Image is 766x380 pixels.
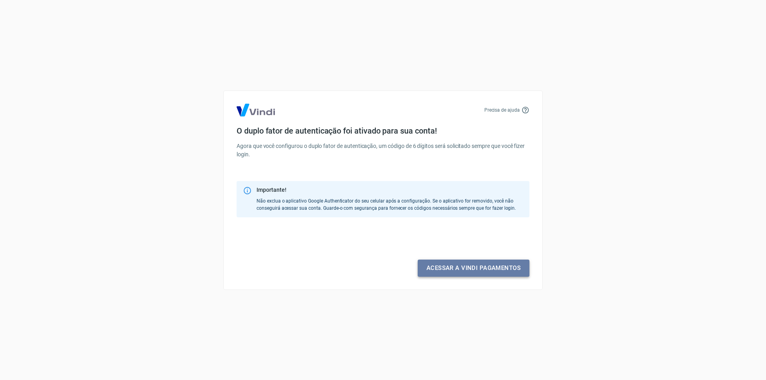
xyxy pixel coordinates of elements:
[418,260,529,276] a: Acessar a Vindi pagamentos
[237,104,275,116] img: Logo Vind
[484,106,520,114] p: Precisa de ajuda
[237,126,529,136] h4: O duplo fator de autenticação foi ativado para sua conta!
[237,142,529,159] p: Agora que você configurou o duplo fator de autenticação, um código de 6 dígitos será solicitado s...
[257,186,523,194] div: Importante!
[257,183,523,215] div: Não exclua o aplicativo Google Authenticator do seu celular após a configuração. Se o aplicativo ...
